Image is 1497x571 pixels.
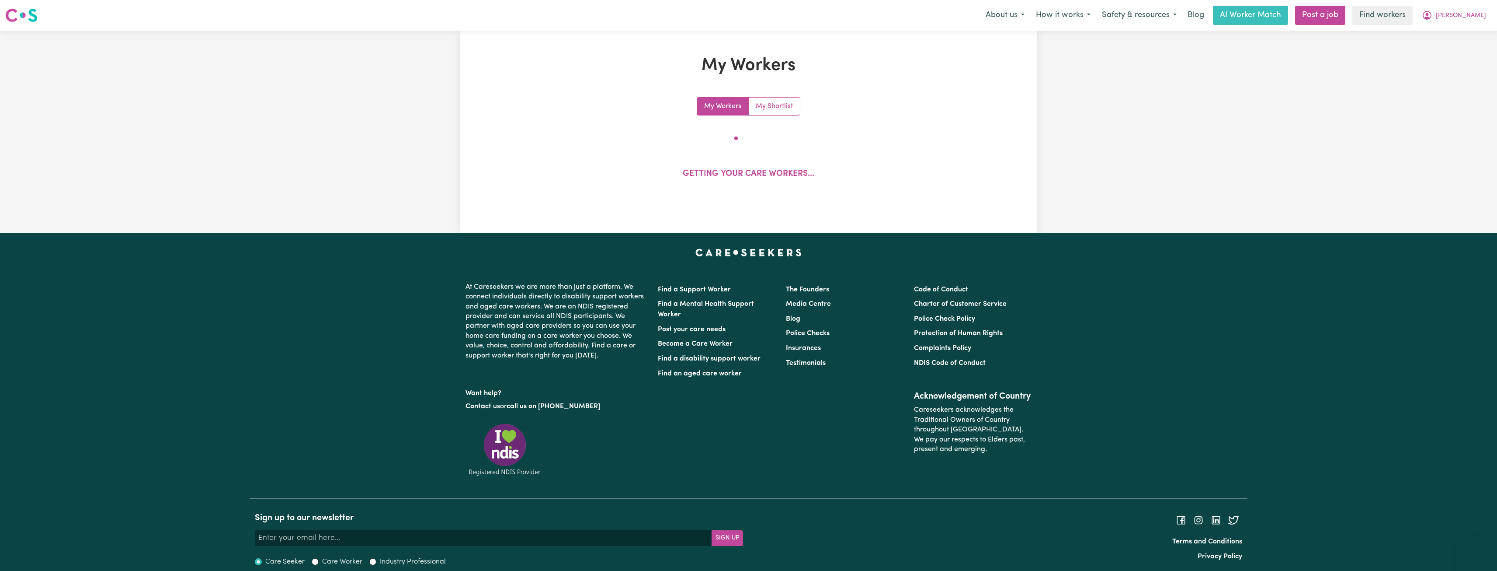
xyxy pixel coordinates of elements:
input: Enter your email here... [255,530,712,546]
img: Careseekers logo [5,7,38,23]
a: Insurances [786,345,821,352]
button: How it works [1030,6,1096,25]
a: Follow Careseekers on Twitter [1228,515,1239,525]
a: Careseekers home page [695,249,802,256]
label: Industry Professional [380,557,446,567]
p: Getting your care workers... [683,168,814,181]
a: Testimonials [786,360,826,367]
button: Safety & resources [1096,6,1182,25]
a: Find workers [1352,6,1413,25]
a: Complaints Policy [914,345,971,352]
a: Protection of Human Rights [914,330,1003,337]
a: Privacy Policy [1198,553,1242,560]
a: Terms and Conditions [1172,538,1242,545]
a: Careseekers logo [5,5,38,25]
a: Find a Support Worker [658,286,731,293]
button: About us [980,6,1030,25]
a: Charter of Customer Service [914,301,1007,308]
a: NDIS Code of Conduct [914,360,986,367]
iframe: Button to launch messaging window [1462,536,1490,564]
a: Post a job [1295,6,1345,25]
button: Subscribe [712,530,743,546]
a: call us on [PHONE_NUMBER] [507,403,600,410]
a: Media Centre [786,301,831,308]
span: [PERSON_NAME] [1436,11,1486,21]
a: Become a Care Worker [658,340,733,347]
a: Blog [786,315,800,322]
p: Careseekers acknowledges the Traditional Owners of Country throughout [GEOGRAPHIC_DATA]. We pay o... [914,402,1032,458]
a: The Founders [786,286,829,293]
label: Care Seeker [265,557,305,567]
a: Follow Careseekers on LinkedIn [1211,515,1221,525]
a: Find an aged care worker [658,370,742,377]
label: Care Worker [322,557,362,567]
a: Contact us [465,403,500,410]
p: Want help? [465,385,647,398]
a: Blog [1182,6,1209,25]
a: Follow Careseekers on Facebook [1176,515,1186,525]
a: My Shortlist [749,98,800,115]
h2: Sign up to our newsletter [255,513,743,523]
a: Find a disability support worker [658,355,761,362]
h1: My Workers [562,55,936,76]
button: My Account [1416,6,1492,25]
a: Post your care needs [658,326,726,333]
a: Police Check Policy [914,315,975,322]
p: At Careseekers we are more than just a platform. We connect individuals directly to disability su... [465,279,647,364]
img: Registered NDIS provider [465,422,544,477]
p: or [465,398,647,415]
a: My Workers [697,98,749,115]
a: Follow Careseekers on Instagram [1193,515,1204,525]
a: Police Checks [786,330,830,337]
a: Code of Conduct [914,286,968,293]
a: Find a Mental Health Support Worker [658,301,754,318]
a: AI Worker Match [1213,6,1288,25]
h2: Acknowledgement of Country [914,391,1032,402]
